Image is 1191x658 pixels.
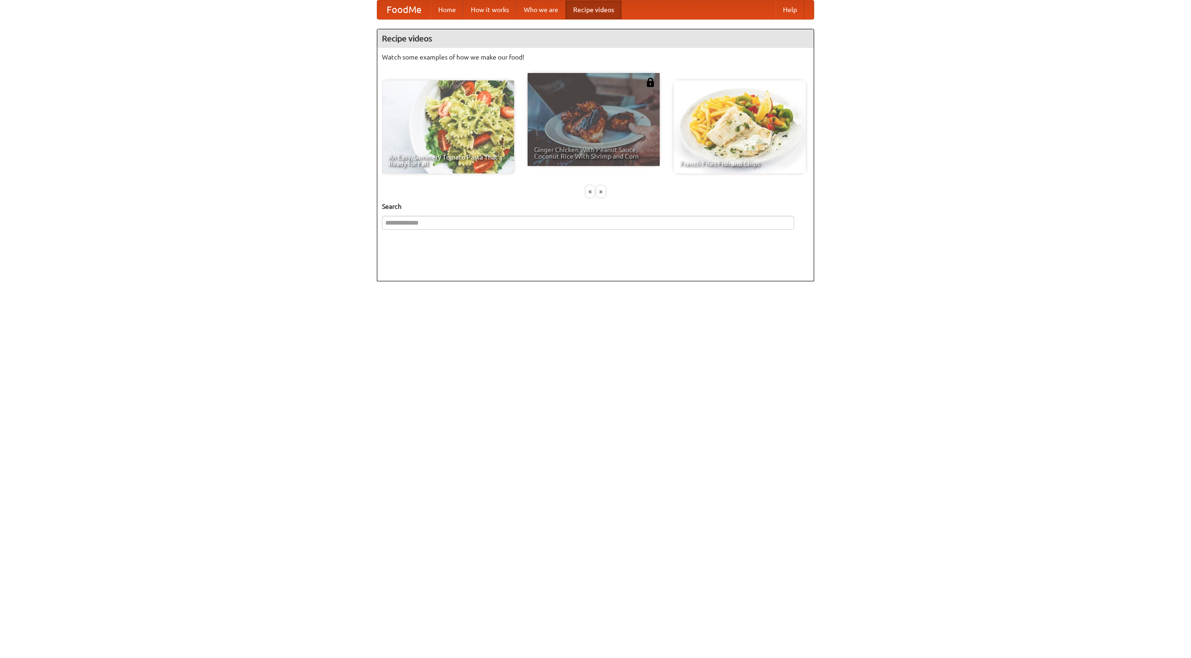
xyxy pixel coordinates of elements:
[776,0,804,19] a: Help
[382,53,809,62] p: Watch some examples of how we make our food!
[646,78,655,87] img: 483408.png
[377,29,814,48] h4: Recipe videos
[382,80,514,173] a: An Easy, Summery Tomato Pasta That's Ready for Fall
[597,186,605,197] div: »
[388,154,508,167] span: An Easy, Summery Tomato Pasta That's Ready for Fall
[463,0,516,19] a: How it works
[680,160,799,167] span: French Fries Fish and Chips
[382,202,809,211] h5: Search
[674,80,806,173] a: French Fries Fish and Chips
[516,0,566,19] a: Who we are
[431,0,463,19] a: Home
[586,186,594,197] div: «
[566,0,622,19] a: Recipe videos
[377,0,431,19] a: FoodMe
